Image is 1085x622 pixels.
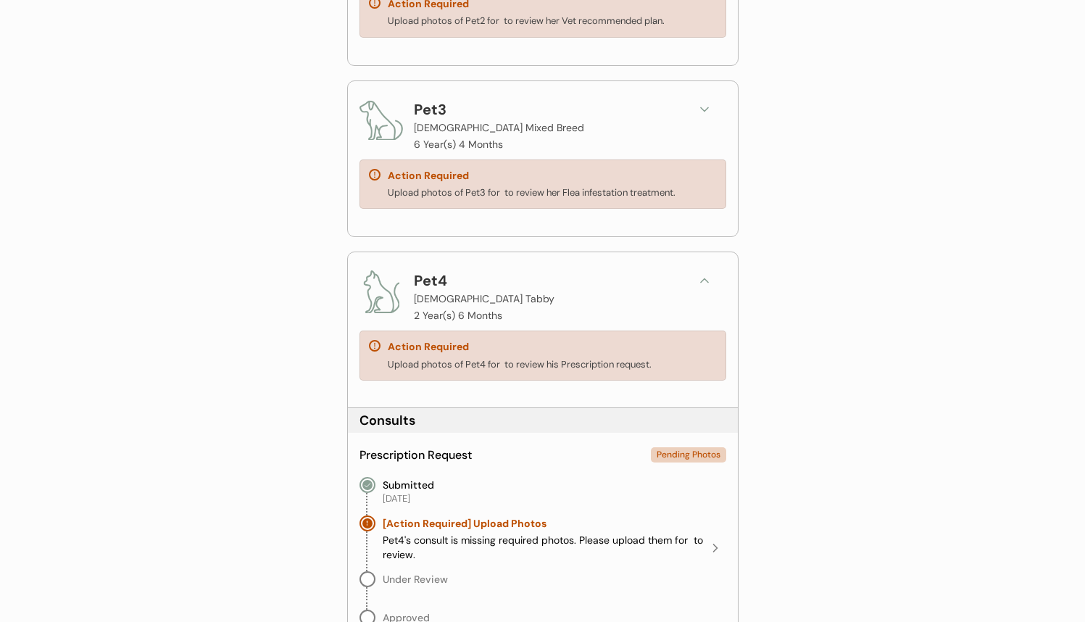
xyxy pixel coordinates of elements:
div: Upload photos of Pet3 for to review her Flea infestation treatment. [388,186,717,199]
p: 6 Year(s) 4 Months [414,139,503,149]
div: [DATE] [383,492,410,505]
div: Action Required [388,340,469,354]
img: cat.png [359,270,403,313]
div: [DEMOGRAPHIC_DATA] Tabby [414,291,554,307]
div: [DEMOGRAPHIC_DATA] Mixed Breed [414,120,584,136]
div: Prescription Request [359,447,472,463]
div: [Action Required] Upload Photos [383,515,546,531]
div: Pet3 [414,99,468,120]
div: Submitted [383,477,434,493]
div: Pet4's consult is missing required photos. Please upload them for to review. [383,534,704,562]
div: Pending Photos [651,447,726,463]
div: Upload photos of Pet2 for to review her Vet recommended plan. [388,14,717,28]
img: dog.png [359,99,403,142]
p: 2 Year(s) 6 Months [414,310,502,320]
div: Action Required [388,169,469,183]
div: Pet4 [414,270,468,291]
div: Consults [359,412,415,430]
div: Under Review [383,571,448,587]
div: Upload photos of Pet4 for to review his Prescription request. [388,358,717,371]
